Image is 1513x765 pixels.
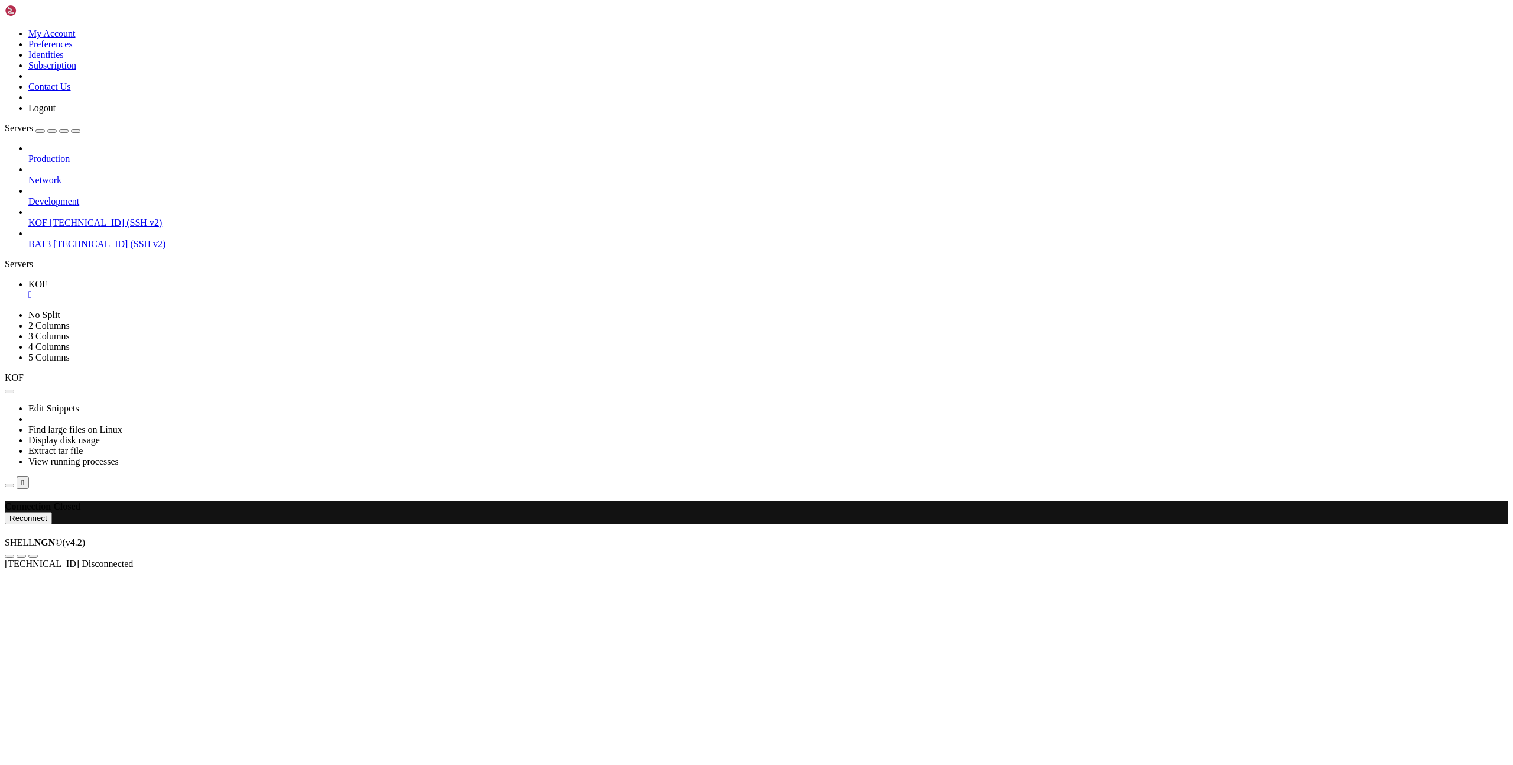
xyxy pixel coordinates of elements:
[28,239,51,249] span: BAT3
[28,82,71,92] a: Contact Us
[28,424,122,435] a: Find large files on Linux
[28,143,1508,164] li: Production
[28,331,70,341] a: 3 Columns
[28,279,47,289] span: KOF
[28,196,1508,207] a: Development
[28,290,1508,300] a: 
[28,320,70,330] a: 2 Columns
[28,403,79,413] a: Edit Snippets
[5,372,24,382] span: KOF
[28,50,64,60] a: Identities
[28,239,1508,249] a: BAT3 [TECHNICAL_ID] (SSH v2)
[5,123,80,133] a: Servers
[28,435,100,445] a: Display disk usage
[5,5,73,17] img: Shellngn
[28,207,1508,228] li: KOF [TECHNICAL_ID] (SSH v2)
[28,28,76,38] a: My Account
[50,218,162,228] span: [TECHNICAL_ID] (SSH v2)
[28,186,1508,207] li: Development
[28,196,79,206] span: Development
[28,218,1508,228] a: KOF [TECHNICAL_ID] (SSH v2)
[28,164,1508,186] li: Network
[28,154,1508,164] a: Production
[17,476,29,489] button: 
[28,228,1508,249] li: BAT3 [TECHNICAL_ID] (SSH v2)
[28,446,83,456] a: Extract tar file
[28,175,1508,186] a: Network
[28,352,70,362] a: 5 Columns
[28,279,1508,300] a: KOF
[28,39,73,49] a: Preferences
[28,60,76,70] a: Subscription
[28,218,47,228] span: KOF
[53,239,165,249] span: [TECHNICAL_ID] (SSH v2)
[28,310,60,320] a: No Split
[28,175,61,185] span: Network
[28,103,56,113] a: Logout
[28,456,119,466] a: View running processes
[5,259,1508,270] div: Servers
[21,478,24,487] div: 
[5,123,33,133] span: Servers
[28,342,70,352] a: 4 Columns
[28,154,70,164] span: Production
